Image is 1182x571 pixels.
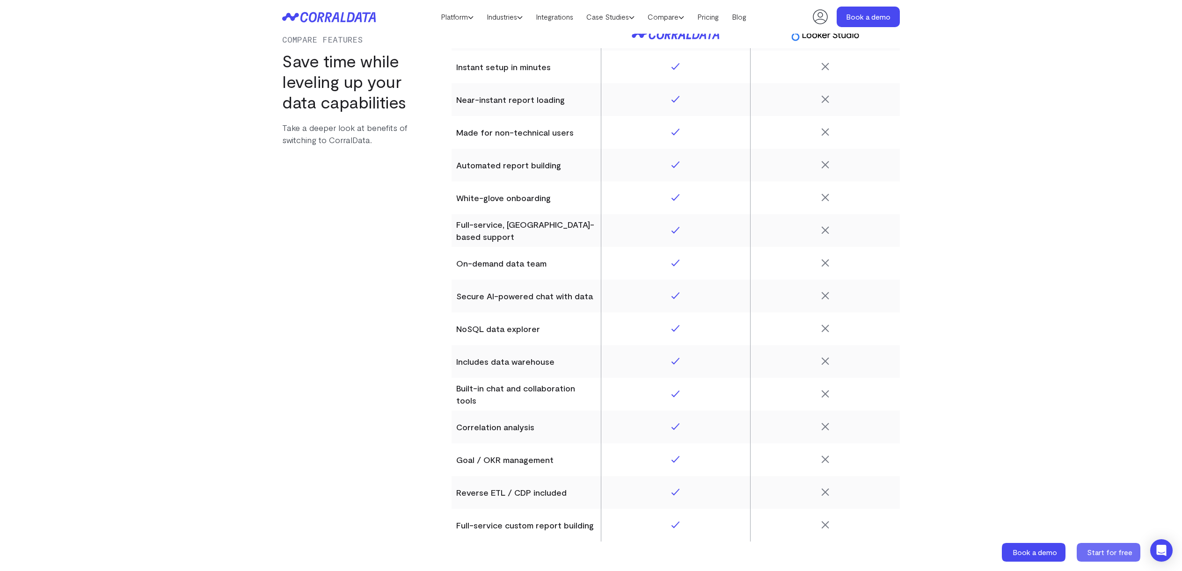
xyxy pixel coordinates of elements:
[452,476,601,509] th: Reverse ETL / CDP included
[452,443,601,476] th: Goal / OKR management
[282,51,428,112] h2: Save time while leveling up your data capabilities
[837,7,900,27] a: Book a demo
[641,10,691,24] a: Compare
[452,181,601,214] th: White-glove onboarding
[1077,543,1142,562] a: Start for free
[1150,539,1173,562] div: Open Intercom Messenger
[529,10,580,24] a: Integrations
[452,149,601,181] th: Automated report building
[452,378,601,411] th: Built-in chat and collaboration tools
[691,10,725,24] a: Pricing
[452,247,601,280] th: On-demand data team
[452,83,601,116] th: Near-instant report loading
[1013,548,1057,557] span: Book a demo
[452,51,601,83] th: Instant setup in minutes
[452,116,601,149] th: Made for non-technical users
[452,312,601,345] th: NoSQL data explorer
[434,10,480,24] a: Platform
[452,509,601,542] th: Full-service custom report building
[1087,548,1132,557] span: Start for free
[1002,543,1067,562] a: Book a demo
[480,10,529,24] a: Industries
[725,10,753,24] a: Blog
[452,280,601,312] th: Secure AI-powered chat with data
[282,33,428,46] p: Compare Features
[282,122,428,146] p: Take a deeper look at benefits of switching to CorralData.
[452,345,601,378] th: Includes data warehouse
[452,411,601,443] th: Correlation analysis
[452,214,601,247] th: Full-service, [GEOGRAPHIC_DATA]-based support
[580,10,641,24] a: Case Studies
